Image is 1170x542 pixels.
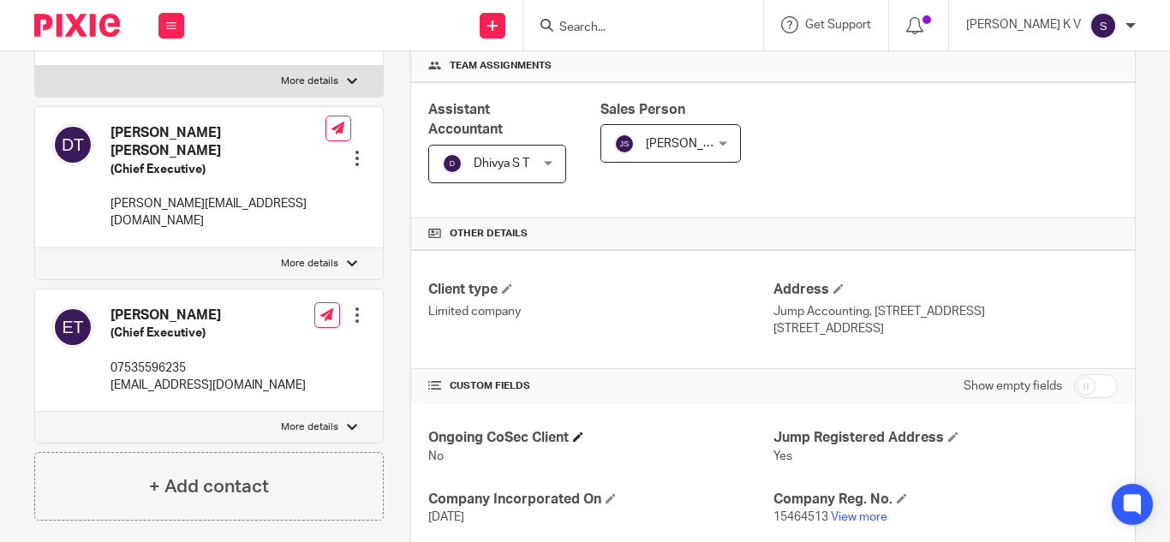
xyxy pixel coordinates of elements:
[1089,12,1117,39] img: svg%3E
[805,19,871,31] span: Get Support
[773,281,1118,299] h4: Address
[428,379,773,393] h4: CUSTOM FIELDS
[281,74,338,88] p: More details
[450,59,552,73] span: Team assignments
[34,14,120,37] img: Pixie
[773,511,828,523] span: 15464513
[831,511,887,523] a: View more
[646,138,740,150] span: [PERSON_NAME]
[428,511,464,523] span: [DATE]
[428,103,503,136] span: Assistant Accountant
[110,377,306,394] p: [EMAIL_ADDRESS][DOMAIN_NAME]
[428,281,773,299] h4: Client type
[149,474,269,500] h4: + Add contact
[450,227,528,241] span: Other details
[474,158,529,170] span: Dhivya S T
[966,16,1081,33] p: [PERSON_NAME] K V
[773,303,1118,320] p: Jump Accounting, [STREET_ADDRESS]
[110,360,306,377] p: 07535596235
[773,491,1118,509] h4: Company Reg. No.
[110,161,325,178] h5: (Chief Executive)
[428,303,773,320] p: Limited company
[614,134,635,154] img: svg%3E
[52,307,93,348] img: svg%3E
[600,103,685,116] span: Sales Person
[773,450,792,462] span: Yes
[281,420,338,434] p: More details
[442,153,463,174] img: svg%3E
[110,307,306,325] h4: [PERSON_NAME]
[110,124,325,161] h4: [PERSON_NAME] [PERSON_NAME]
[773,320,1118,337] p: [STREET_ADDRESS]
[110,195,325,230] p: [PERSON_NAME][EMAIL_ADDRESS][DOMAIN_NAME]
[558,21,712,36] input: Search
[773,429,1118,447] h4: Jump Registered Address
[428,491,773,509] h4: Company Incorporated On
[281,257,338,271] p: More details
[52,124,93,165] img: svg%3E
[428,429,773,447] h4: Ongoing CoSec Client
[964,378,1062,395] label: Show empty fields
[110,325,306,342] h5: (Chief Executive)
[428,450,444,462] span: No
